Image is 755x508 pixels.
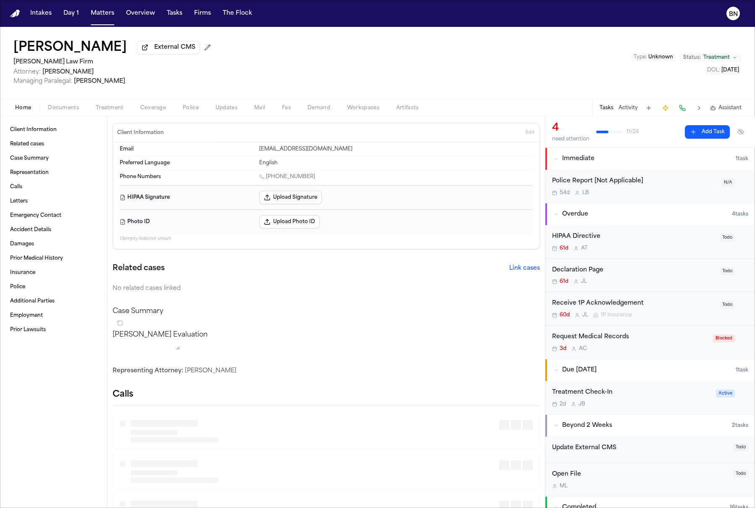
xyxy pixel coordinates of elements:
[259,215,320,229] button: Upload Photo ID
[7,280,100,294] a: Police
[560,312,570,318] span: 60d
[732,422,748,429] span: 2 task s
[545,326,755,359] div: Open task: Request Medical Records
[660,102,671,114] button: Create Immediate Task
[560,190,570,196] span: 54d
[27,6,55,21] button: Intakes
[7,137,100,151] a: Related cases
[120,236,533,242] p: 13 empty fields not shown.
[545,359,755,381] button: Due [DATE]1task
[113,284,540,293] div: No related cases linked
[7,209,100,222] a: Emergency Contact
[582,190,589,196] span: L B
[562,155,595,163] span: Immediate
[631,53,676,61] button: Edit Type: Unknown
[137,41,200,54] button: External CMS
[552,443,728,453] div: Update External CMS
[545,381,755,414] div: Open task: Treatment Check-In
[113,330,540,340] p: [PERSON_NAME] Evaluation
[683,54,701,61] span: Status:
[183,105,199,111] span: Police
[219,6,255,21] button: The Flock
[562,421,612,430] span: Beyond 2 Weeks
[113,367,540,375] div: [PERSON_NAME]
[720,234,735,242] span: Todo
[707,68,720,73] span: DOL :
[552,266,715,275] div: Declaration Page
[259,160,533,166] div: English
[13,40,127,55] h1: [PERSON_NAME]
[732,211,748,218] span: 4 task s
[7,223,100,237] a: Accident Details
[347,105,379,111] span: Workspaces
[618,105,638,111] button: Activity
[7,152,100,165] a: Case Summary
[120,146,254,153] dt: Email
[42,69,94,75] span: [PERSON_NAME]
[552,388,711,397] div: Treatment Check-In
[713,334,735,342] span: Blocked
[560,401,566,408] span: 2d
[7,237,100,251] a: Damages
[10,10,20,18] img: Finch Logo
[733,125,748,139] button: Hide completed tasks (⌘⇧H)
[282,105,291,111] span: Fax
[163,6,186,21] button: Tasks
[113,389,540,400] h2: Calls
[120,160,254,166] dt: Preferred Language
[13,78,72,84] span: Managing Paralegal:
[552,176,716,186] div: Police Report [Not Applicable]
[7,309,100,322] a: Employment
[7,123,100,137] a: Client Information
[7,266,100,279] a: Insurance
[259,191,322,204] button: Upload Signature
[116,129,166,136] h3: Client Information
[579,345,587,352] span: A C
[113,306,540,316] h2: Case Summary
[13,40,127,55] button: Edit matter name
[579,401,585,408] span: J B
[560,345,566,352] span: 3d
[552,299,715,308] div: Receive 1P Acknowledgement
[10,10,20,18] a: Home
[509,264,540,273] button: Link cases
[545,259,755,292] div: Open task: Declaration Page
[140,105,166,111] span: Coverage
[120,215,254,229] dt: Photo ID
[736,155,748,162] span: 1 task
[560,245,568,252] span: 61d
[7,252,100,265] a: Prior Medical History
[308,105,330,111] span: Demand
[7,166,100,179] a: Representation
[13,57,214,67] h2: [PERSON_NAME] Law Firm
[581,278,587,285] span: J L
[191,6,214,21] button: Firms
[703,54,730,61] span: Treatment
[123,6,158,21] button: Overview
[552,470,728,479] div: Open File
[526,130,534,136] span: Edit
[733,443,748,451] span: Todo
[396,105,419,111] span: Artifacts
[87,6,118,21] button: Matters
[120,191,254,204] dt: HIPAA Signature
[552,232,715,242] div: HIPAA Directive
[560,278,568,285] span: 61d
[523,126,537,140] button: Edit
[545,170,755,203] div: Open task: Police Report [Not Applicable]
[120,174,161,180] span: Phone Numbers
[216,105,237,111] span: Updates
[545,463,755,496] div: Open task: Open File
[60,6,82,21] a: Day 1
[552,136,589,142] div: need attention
[259,174,315,180] a: Call 1 (512) 434-9989
[643,102,655,114] button: Add Task
[562,210,588,218] span: Overdue
[626,129,639,135] span: 11 / 24
[720,267,735,275] span: Todo
[600,105,613,111] button: Tasks
[113,368,183,374] span: Representing Attorney:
